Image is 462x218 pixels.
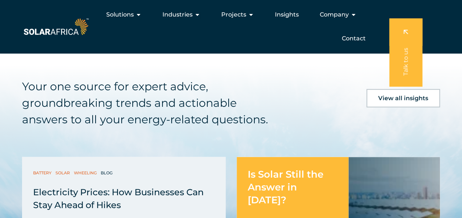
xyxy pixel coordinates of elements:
[320,10,349,19] span: Company
[33,169,53,177] a: Battery
[248,168,323,206] span: Is Solar Still the Answer in [DATE]?
[378,95,428,101] span: View all insights
[90,7,372,46] nav: Menu
[106,10,134,19] span: Solutions
[366,89,440,108] a: View all insights
[275,10,299,19] a: Insights
[342,34,366,43] a: Contact
[221,10,246,19] span: Projects
[22,78,284,128] h5: Your one source for expert advice, groundbreaking trends and actionable answers to all your energ...
[101,169,114,177] a: Blog
[33,187,204,210] span: Electricity Prices: How Businesses Can Stay Ahead of Hikes
[90,7,372,46] div: Menu Toggle
[55,169,72,177] a: Solar
[162,10,193,19] span: Industries
[74,169,99,177] a: Wheeling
